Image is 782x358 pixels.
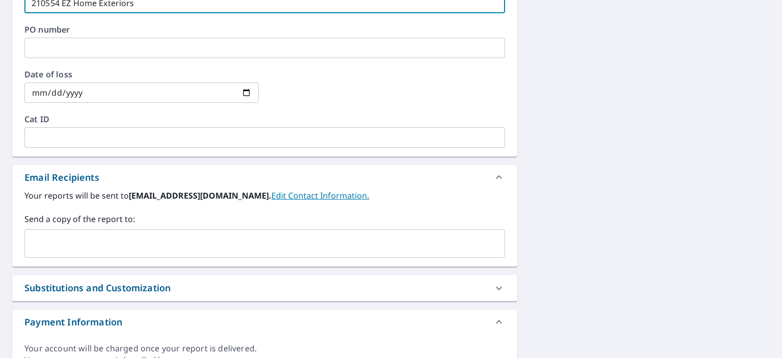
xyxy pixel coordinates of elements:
[12,310,517,334] div: Payment Information
[24,315,122,329] div: Payment Information
[12,165,517,189] div: Email Recipients
[271,190,369,201] a: EditContactInfo
[24,115,505,123] label: Cat ID
[24,70,259,78] label: Date of loss
[24,25,505,34] label: PO number
[24,281,171,295] div: Substitutions and Customization
[24,171,99,184] div: Email Recipients
[12,275,517,301] div: Substitutions and Customization
[24,213,505,225] label: Send a copy of the report to:
[24,189,505,202] label: Your reports will be sent to
[129,190,271,201] b: [EMAIL_ADDRESS][DOMAIN_NAME].
[24,343,505,354] div: Your account will be charged once your report is delivered.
